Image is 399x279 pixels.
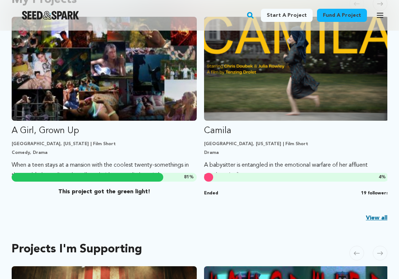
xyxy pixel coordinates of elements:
a: Fund Camila [204,17,389,181]
span: % [184,174,194,180]
p: [GEOGRAPHIC_DATA], [US_STATE] | Film Short [204,141,389,147]
p: This project got the green light! [12,187,197,196]
span: 19 followers [361,190,389,196]
a: Start a project [261,9,313,22]
a: View all [366,214,387,222]
p: A babysitter is entangled in the emotional warfare of her affluent employer's divorce. [204,160,389,181]
span: % [379,174,386,180]
span: 4 [379,175,381,179]
img: Seed&Spark Logo Dark Mode [22,11,79,20]
h2: Projects I'm Supporting [12,244,142,255]
p: [GEOGRAPHIC_DATA], [US_STATE] | Film Short [12,141,197,147]
a: Fund A Girl, Grown Up [12,17,197,181]
p: Camila [204,125,389,137]
p: Comedy, Drama [12,150,197,156]
a: Fund a project [317,9,367,22]
p: A Girl, Grown Up [12,125,197,137]
a: Seed&Spark Homepage [22,11,79,20]
p: When a teen stays at a mansion with the coolest twenty-somethings in the world, she realizes that... [12,160,197,181]
span: Ended [204,190,218,196]
p: Drama [204,150,389,156]
span: 81 [184,175,189,179]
